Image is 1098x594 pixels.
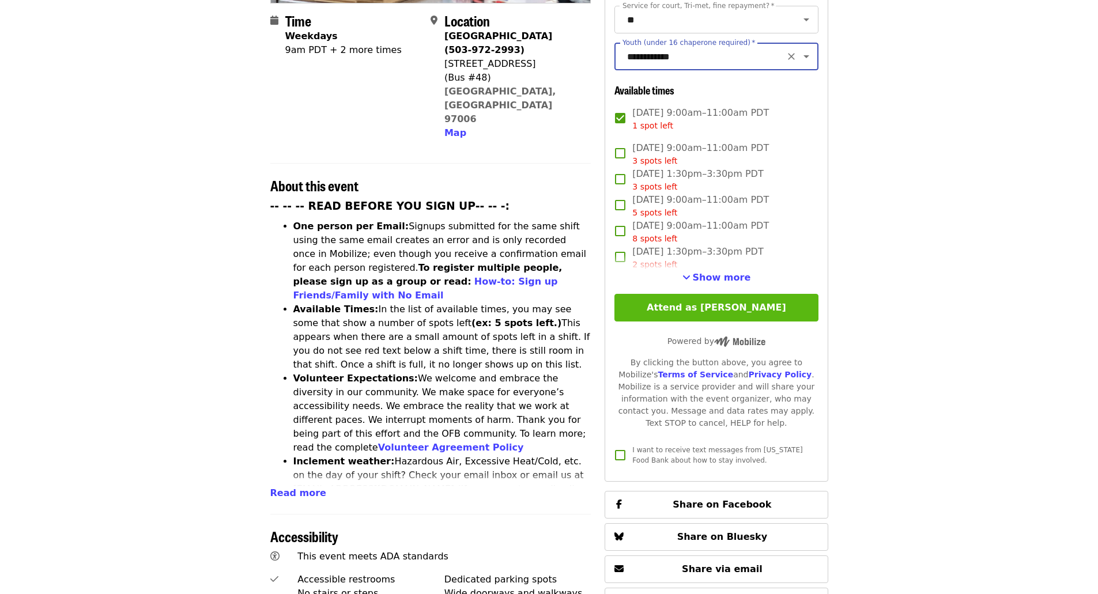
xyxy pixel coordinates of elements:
span: 3 spots left [632,182,677,191]
label: Service for court, Tri-met, fine repayment? [622,2,775,9]
span: 1 spot left [632,121,673,130]
div: Accessible restrooms [297,573,444,587]
a: Volunteer Agreement Policy [378,442,524,453]
div: (Bus #48) [444,71,582,85]
span: Map [444,127,466,138]
a: How-to: Sign up Friends/Family with No Email [293,276,558,301]
span: Available times [614,82,674,97]
strong: (ex: 5 spots left.) [471,317,561,328]
span: [DATE] 1:30pm–3:30pm PDT [632,245,763,271]
span: I want to receive text messages from [US_STATE] Food Bank about how to stay involved. [632,446,802,464]
span: 5 spots left [632,208,677,217]
li: Signups submitted for the same shift using the same email creates an error and is only recorded o... [293,220,591,302]
strong: Volunteer Expectations: [293,373,418,384]
a: [GEOGRAPHIC_DATA], [GEOGRAPHIC_DATA] 97006 [444,86,556,124]
span: 2 spots left [632,260,677,269]
button: Open [798,48,814,65]
div: 9am PDT + 2 more times [285,43,402,57]
button: Clear [783,48,799,65]
span: 3 spots left [632,156,677,165]
strong: Inclement weather: [293,456,395,467]
strong: To register multiple people, please sign up as a group or read: [293,262,563,287]
a: Terms of Service [658,370,733,379]
i: check icon [270,574,278,585]
span: Powered by [667,336,765,346]
button: Map [444,126,466,140]
button: Open [798,12,814,28]
button: Share on Bluesky [605,523,828,551]
strong: [GEOGRAPHIC_DATA] (503-972-2993) [444,31,552,55]
span: Show more [693,272,751,283]
li: We welcome and embrace the diversity in our community. We make space for everyone’s accessibility... [293,372,591,455]
span: [DATE] 9:00am–11:00am PDT [632,106,769,132]
strong: Available Times: [293,304,379,315]
div: [STREET_ADDRESS] [444,57,582,71]
span: About this event [270,175,359,195]
li: Hazardous Air, Excessive Heat/Cold, etc. on the day of your shift? Check your email inbox or emai... [293,455,591,524]
i: calendar icon [270,15,278,26]
span: Read more [270,487,326,498]
label: Youth (under 16 chaperone required) [622,39,755,46]
button: Attend as [PERSON_NAME] [614,294,818,321]
span: Time [285,10,311,31]
span: Share on Facebook [673,499,771,510]
span: [DATE] 9:00am–11:00am PDT [632,193,769,219]
button: Share on Facebook [605,491,828,519]
span: 8 spots left [632,234,677,243]
li: In the list of available times, you may see some that show a number of spots left This appears wh... [293,302,591,372]
strong: Weekdays [285,31,338,41]
span: This event meets ADA standards [297,551,448,562]
i: map-marker-alt icon [431,15,437,26]
button: Read more [270,486,326,500]
span: [DATE] 1:30pm–3:30pm PDT [632,167,763,193]
button: Share via email [605,555,828,583]
img: Powered by Mobilize [714,336,765,347]
span: Location [444,10,490,31]
div: By clicking the button above, you agree to Mobilize's and . Mobilize is a service provider and wi... [614,357,818,429]
a: Privacy Policy [748,370,812,379]
strong: -- -- -- READ BEFORE YOU SIGN UP-- -- -: [270,200,510,212]
button: See more timeslots [682,271,751,285]
span: [DATE] 9:00am–11:00am PDT [632,141,769,167]
span: Accessibility [270,526,338,546]
strong: One person per Email: [293,221,409,232]
div: Dedicated parking spots [444,573,591,587]
i: universal-access icon [270,551,280,562]
span: [DATE] 9:00am–11:00am PDT [632,219,769,245]
span: Share via email [682,563,763,574]
span: Share on Bluesky [677,531,768,542]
